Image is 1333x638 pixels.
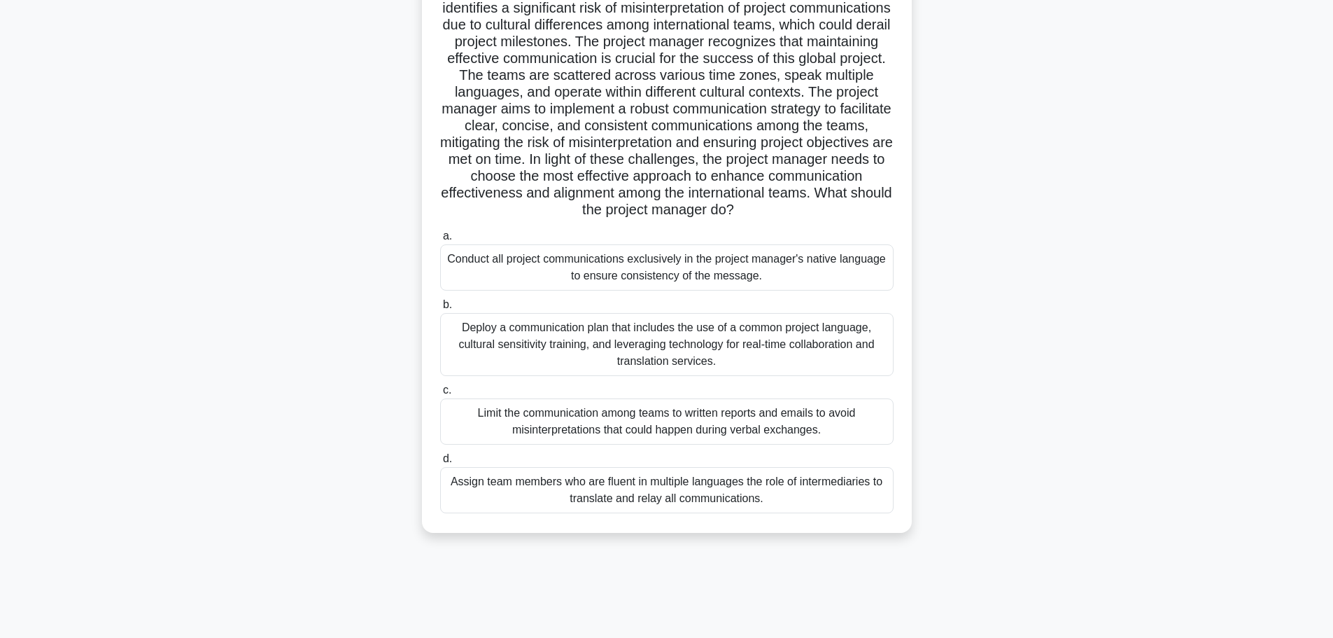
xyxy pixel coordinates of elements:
[443,384,451,396] span: c.
[440,467,894,513] div: Assign team members who are fluent in multiple languages the role of intermediaries to translate ...
[440,398,894,445] div: Limit the communication among teams to written reports and emails to avoid misinterpretations tha...
[443,452,452,464] span: d.
[443,230,452,242] span: a.
[440,244,894,291] div: Conduct all project communications exclusively in the project manager's native language to ensure...
[440,313,894,376] div: Deploy a communication plan that includes the use of a common project language, cultural sensitiv...
[443,298,452,310] span: b.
